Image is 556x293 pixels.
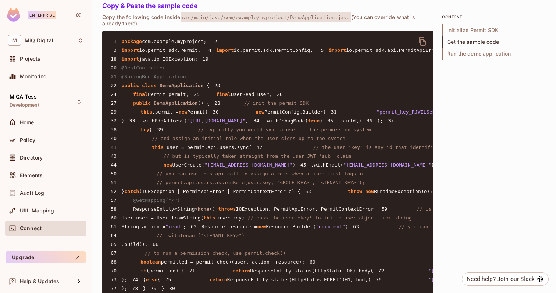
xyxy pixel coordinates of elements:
span: { [207,100,210,106]
span: 26 [272,91,288,98]
span: Development [10,102,39,108]
span: Directory [20,155,43,161]
span: ) [320,118,322,124]
span: 65 [106,241,121,248]
span: 28 [210,100,225,107]
span: Initialize Permit SDK [442,24,546,36]
span: // but is typically taken straight from the user JWT 'sub' claim [164,153,352,159]
span: // the user "key" is any id that identifies the user uniquely [313,144,492,150]
span: Policy [20,137,35,143]
span: ; [183,224,186,229]
span: PermitConfig.Builder( [264,109,326,115]
span: 30 [208,108,223,116]
span: M [8,35,21,46]
span: Permit permit; [148,92,189,97]
span: Resource resource = [202,224,257,229]
span: ResponseEntity<String> [133,206,198,212]
span: { [157,277,160,282]
span: "[EMAIL_ADDRESS][DOMAIN_NAME]" [343,162,431,168]
span: 20 [106,64,121,72]
span: @GetMapping("/") [133,197,180,203]
span: 35 [322,117,338,125]
span: 22 [106,82,121,89]
span: IOException, PermitApiError, PermitContextError [236,206,374,212]
span: public [121,83,139,88]
span: 72 [373,267,389,275]
span: // you can use this api call to assign a role when a user first logs in [157,171,365,176]
span: new [164,162,172,168]
span: if [140,268,146,274]
span: 73 [106,276,121,283]
span: { [149,127,152,132]
span: home [198,206,210,212]
button: delete [414,33,431,50]
span: try [140,127,149,132]
span: 74 [127,276,143,283]
span: () [198,100,204,106]
span: 23 [210,82,225,89]
span: import [121,47,139,53]
img: SReyMgAAAABJRU5ErkJggg== [7,8,20,22]
span: 42 [252,144,267,151]
span: import [328,47,346,53]
span: 66 [148,241,163,248]
span: @RestController [121,65,165,71]
span: throws [218,206,236,212]
span: } [143,277,146,282]
span: 64 [106,232,121,239]
span: import [121,56,139,62]
span: new [179,109,188,115]
span: 3 [106,47,121,54]
span: 53 [300,188,316,195]
span: 69 [305,258,320,266]
span: final [216,92,231,97]
span: io.permit.sdk.api.PermitApiError; [346,47,443,53]
span: // pass the user *key* to init a user object from string [247,215,412,221]
span: .withPdpAddress( [140,118,187,124]
span: package [121,39,142,44]
span: 79 [146,285,161,292]
span: 21 [106,73,121,81]
span: Elements [20,172,43,178]
span: 38 [106,126,121,133]
span: 37 [383,117,399,125]
span: (IOException | PermitApiError | PermitContextError e) { [139,189,300,194]
span: 57 [106,197,121,204]
span: 67 [106,250,121,257]
span: DemoApplication [160,83,204,88]
span: 43 [106,153,121,160]
span: UserCreate( [172,162,204,168]
span: 5 [313,47,328,54]
span: ) [246,118,249,124]
span: this [152,144,164,150]
span: .user.key); [215,215,248,221]
span: 25 [189,91,204,98]
span: java.io.IOException; [139,56,198,62]
span: @SpringBootApplication [121,74,186,79]
span: 80 [164,285,180,292]
span: io.permit.sdk.Permit; [139,47,201,53]
span: MIQA Tess [10,94,37,100]
div: Need help? Join our Slack [467,275,535,283]
div: Enterprise [28,11,56,19]
span: 75 [160,276,176,283]
span: DemoApplication [154,100,198,106]
span: permitted = permit.check(user, action, resource); [161,259,305,265]
span: // permit.api.users.assignRole(user.key, "<ROLE KEY>", "<TENANT KEY>"); [157,180,365,185]
span: 61 [106,223,121,231]
p: Copy the following code inside (You can override what is already there): [102,14,433,26]
span: "[EMAIL_ADDRESS][DOMAIN_NAME]" [204,162,292,168]
span: .permit = [152,109,179,115]
span: 19 [198,56,213,63]
span: "read" [165,224,183,229]
span: Resource.Builder( [266,224,316,229]
span: 1 [106,38,121,45]
span: ResponseEntity.status(HttpStatus.OK).body( [250,268,373,274]
span: 70 [106,267,121,275]
span: new [256,109,264,115]
span: // init the permit SDK [244,100,309,106]
span: 40 [106,135,121,142]
span: Permit( [188,109,208,115]
span: 62 [186,223,202,231]
span: 77 [106,285,121,292]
